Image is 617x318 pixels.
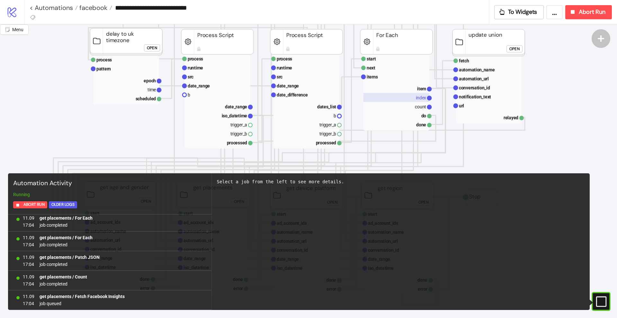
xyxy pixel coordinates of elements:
div: Open [509,45,520,53]
b: get placements / Count [40,274,87,279]
a: < Automations [30,5,78,11]
span: job completed [40,222,93,229]
text: date_range [277,83,299,88]
text: runtime [188,65,203,70]
button: Open [144,44,160,51]
text: count [415,104,426,109]
text: time [148,87,156,92]
text: process [188,56,203,61]
span: To Widgets [508,8,537,16]
a: facebook [78,5,112,11]
span: job completed [40,241,93,248]
text: start [367,56,376,61]
span: radius-bottomright [5,27,10,32]
button: Abort Run [13,201,47,208]
b: get placements / For Each [40,215,93,221]
div: Running [11,191,209,198]
text: next [367,65,375,70]
span: 11.09 [23,254,34,261]
div: Automation Activity [11,176,209,191]
span: Menu [12,27,23,32]
span: 11.09 [23,293,34,300]
text: automation_url [459,76,489,81]
span: 11.09 [23,234,34,241]
text: b [188,92,190,97]
text: runtime [277,65,292,70]
text: src [277,74,282,79]
text: process [277,56,292,61]
button: To Widgets [494,5,544,19]
span: 17:04 [23,241,34,248]
div: Open [147,44,157,52]
text: iso_datetime [222,113,247,118]
text: dates_list [317,104,336,109]
text: src [188,74,193,79]
b: get placements / Fetch Facebook Insights [40,294,125,299]
text: process [96,57,112,62]
button: Abort Run [565,5,612,19]
button: ... [546,5,563,19]
b: get placements / For Each [40,235,93,240]
button: Older Logs [49,201,77,208]
text: epoch [144,78,156,83]
span: 17:04 [23,261,34,268]
text: items [367,74,378,79]
span: job completed [40,280,87,287]
text: automation_name [459,67,495,72]
text: fetch [459,58,469,63]
span: Abort Run [579,8,605,16]
span: job queued [40,300,125,307]
div: Older Logs [51,201,75,208]
text: b [334,113,336,118]
b: get placements / Patch JSON [40,255,100,260]
span: 17:04 [23,222,34,229]
span: job completed [40,261,100,268]
text: date_range [225,104,247,109]
span: 17:04 [23,280,34,287]
text: url [459,103,464,108]
span: Abort Run [23,201,45,208]
text: index [416,95,426,100]
span: 11.09 [23,214,34,222]
span: 17:04 [23,300,34,307]
span: 11.09 [23,273,34,280]
span: facebook [78,4,107,12]
text: date_range [188,83,210,88]
text: notification_text [459,94,491,99]
button: Open [506,45,523,52]
text: conversation_id [459,85,490,90]
div: Select a job from the left to see more details. [217,178,585,185]
text: pattern [96,66,111,71]
text: date_difference [277,92,308,97]
text: item [417,86,426,91]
